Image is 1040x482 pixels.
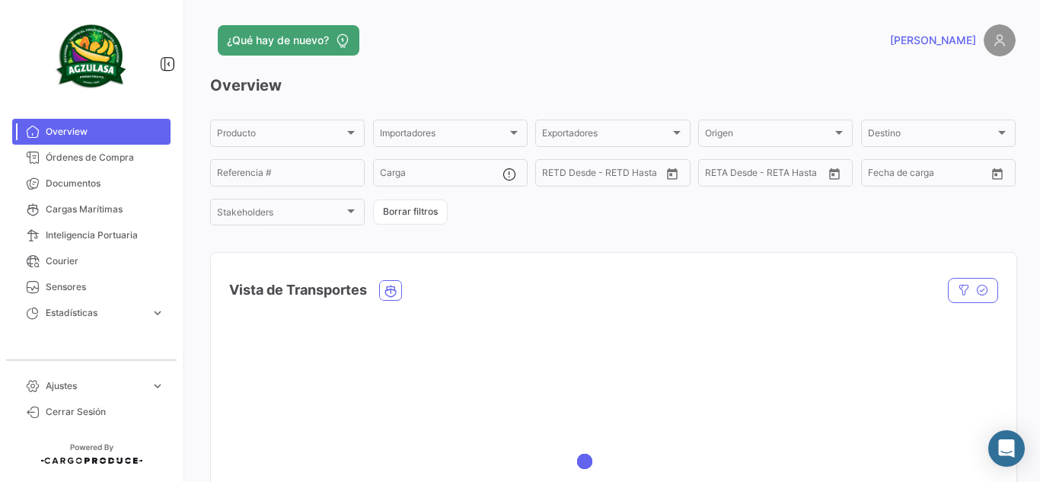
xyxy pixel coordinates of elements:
[46,306,145,320] span: Estadísticas
[984,24,1016,56] img: placeholder-user.png
[46,379,145,393] span: Ajustes
[868,130,995,141] span: Destino
[217,130,344,141] span: Producto
[12,248,171,274] a: Courier
[46,405,164,419] span: Cerrar Sesión
[373,200,448,225] button: Borrar filtros
[46,203,164,216] span: Cargas Marítimas
[46,228,164,242] span: Inteligencia Portuaria
[705,170,732,180] input: Desde
[380,130,507,141] span: Importadores
[46,125,164,139] span: Overview
[12,119,171,145] a: Overview
[53,18,129,94] img: agzulasa-logo.png
[661,162,684,185] button: Open calendar
[906,170,962,180] input: Hasta
[12,274,171,300] a: Sensores
[218,25,359,56] button: ¿Qué hay de nuevo?
[210,75,1016,96] h3: Overview
[12,222,171,248] a: Inteligencia Portuaria
[12,196,171,222] a: Cargas Marítimas
[890,33,976,48] span: [PERSON_NAME]
[229,279,367,301] h4: Vista de Transportes
[46,151,164,164] span: Órdenes de Compra
[580,170,636,180] input: Hasta
[743,170,799,180] input: Hasta
[823,162,846,185] button: Open calendar
[46,280,164,294] span: Sensores
[151,379,164,393] span: expand_more
[217,209,344,220] span: Stakeholders
[542,130,669,141] span: Exportadores
[227,33,329,48] span: ¿Qué hay de nuevo?
[542,170,569,180] input: Desde
[705,130,832,141] span: Origen
[151,306,164,320] span: expand_more
[986,162,1009,185] button: Open calendar
[46,177,164,190] span: Documentos
[12,171,171,196] a: Documentos
[868,170,895,180] input: Desde
[46,254,164,268] span: Courier
[380,281,401,300] button: Ocean
[988,430,1025,467] div: Abrir Intercom Messenger
[12,145,171,171] a: Órdenes de Compra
